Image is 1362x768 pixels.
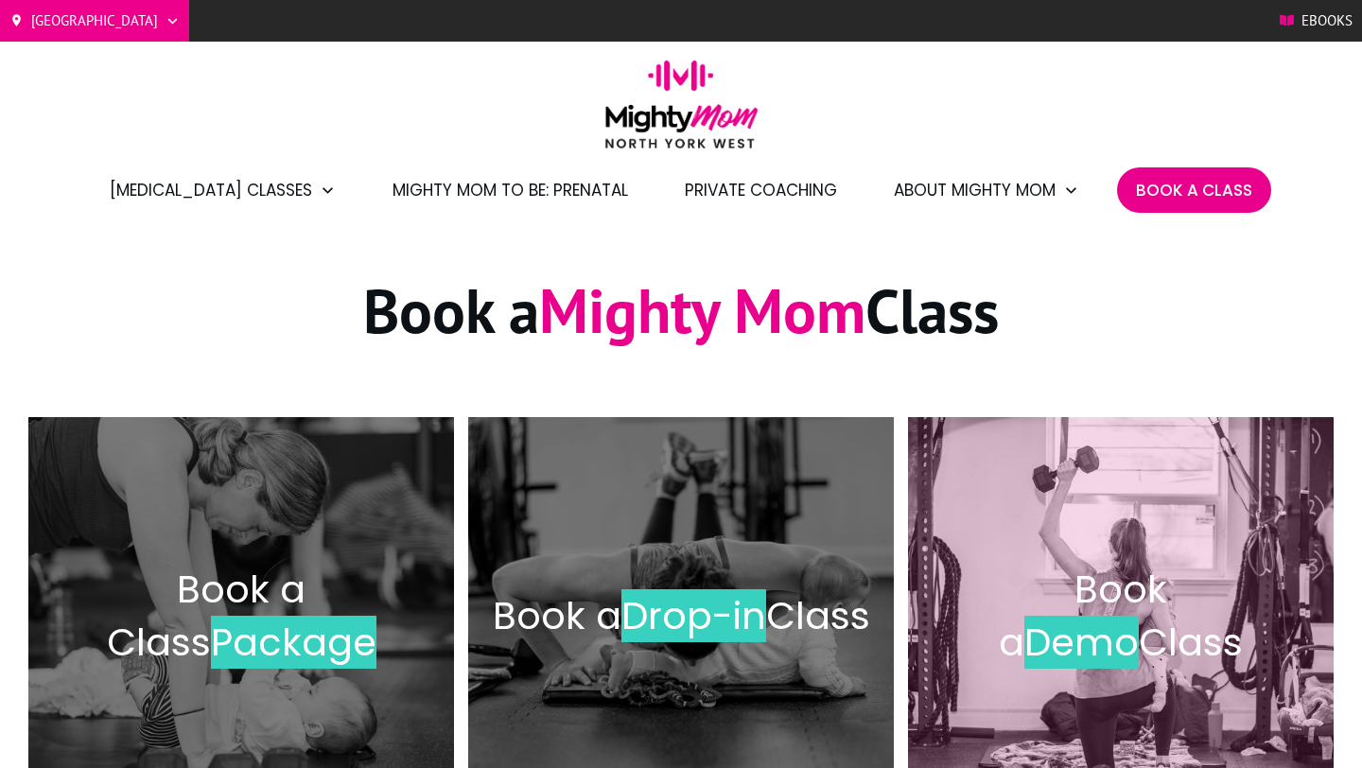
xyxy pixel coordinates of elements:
a: Mighty Mom to Be: Prenatal [393,174,628,206]
h2: Book a Class [488,589,874,642]
a: About Mighty Mom [894,174,1079,206]
a: [GEOGRAPHIC_DATA] [9,7,180,35]
span: Ebooks [1301,7,1353,35]
span: Class [1139,616,1243,669]
span: Book a [999,563,1167,669]
a: Book A Class [1136,174,1252,206]
a: Private Coaching [685,174,837,206]
span: Drop-in [621,589,766,642]
span: Mighty Mom [539,271,865,350]
span: Package [211,616,376,669]
a: [MEDICAL_DATA] Classes [110,174,336,206]
span: About Mighty Mom [894,174,1056,206]
span: Book a Class [107,563,306,669]
a: Ebooks [1280,7,1353,35]
h1: Book a Class [29,271,1333,374]
span: [MEDICAL_DATA] Classes [110,174,312,206]
span: [GEOGRAPHIC_DATA] [31,7,158,35]
span: Demo [1024,616,1139,669]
